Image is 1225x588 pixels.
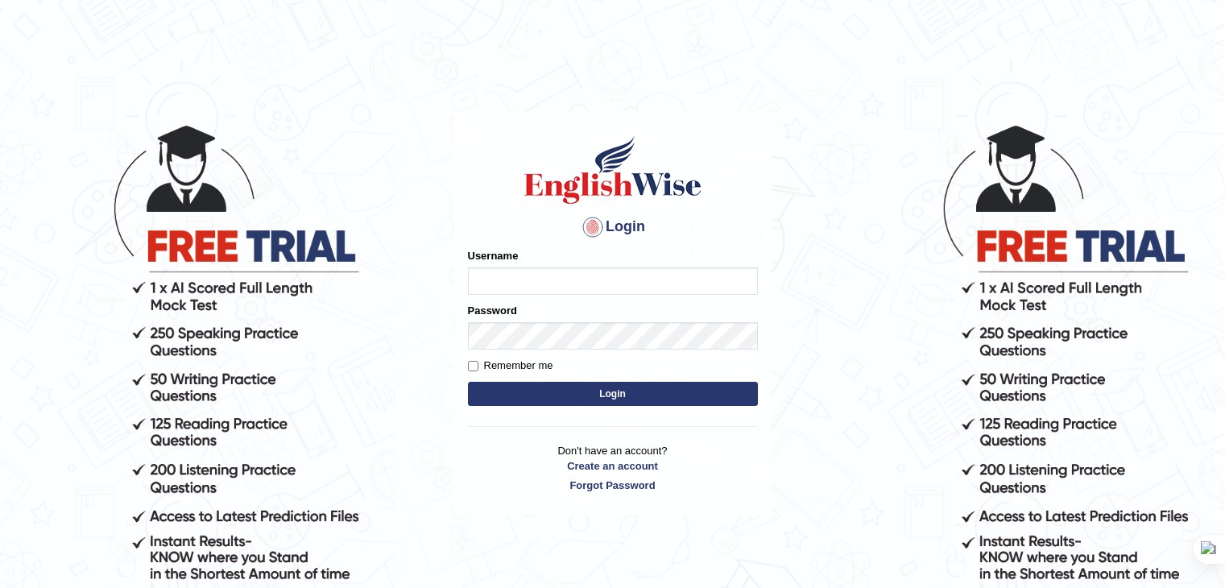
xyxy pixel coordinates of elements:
p: Don't have an account? [468,443,758,493]
img: Logo of English Wise sign in for intelligent practice with AI [521,134,705,206]
label: Remember me [468,358,553,374]
label: Password [468,303,517,318]
a: Create an account [468,458,758,474]
h4: Login [468,214,758,240]
a: Forgot Password [468,478,758,493]
button: Login [468,382,758,406]
label: Username [468,248,519,263]
input: Remember me [468,361,478,371]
